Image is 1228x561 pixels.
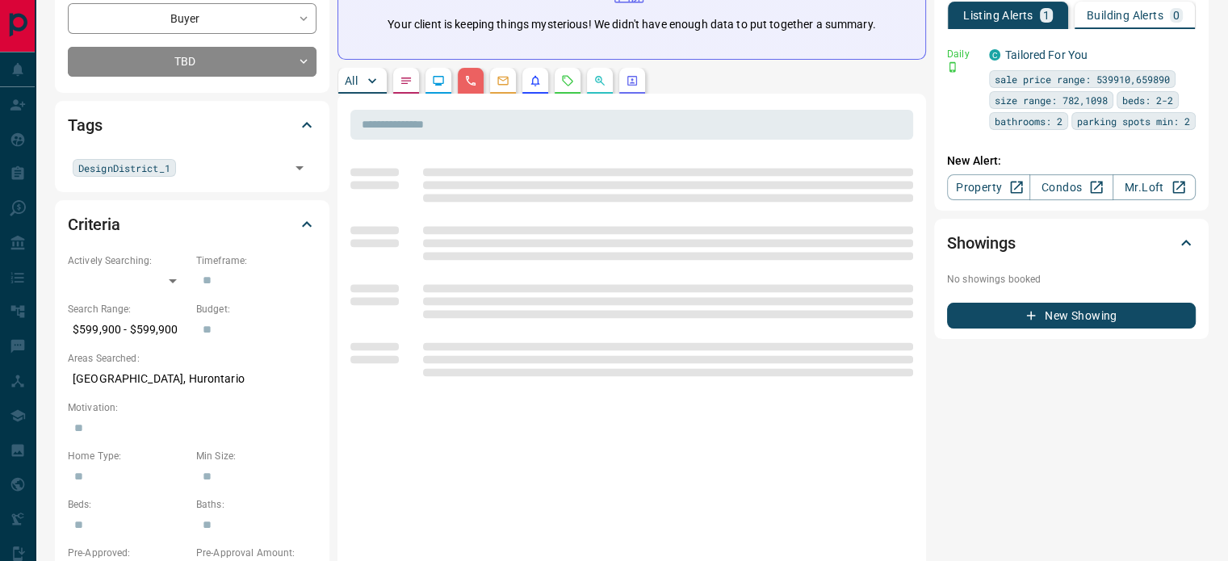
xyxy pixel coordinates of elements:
[68,449,188,463] p: Home Type:
[947,153,1196,170] p: New Alert:
[593,74,606,87] svg: Opportunities
[947,174,1030,200] a: Property
[68,316,188,343] p: $599,900 - $599,900
[68,351,316,366] p: Areas Searched:
[196,302,316,316] p: Budget:
[1173,10,1180,21] p: 0
[1005,48,1088,61] a: Tailored For You
[995,92,1108,108] span: size range: 782,1098
[68,400,316,415] p: Motivation:
[1029,174,1113,200] a: Condos
[68,302,188,316] p: Search Range:
[1087,10,1163,21] p: Building Alerts
[68,106,316,144] div: Tags
[196,497,316,512] p: Baths:
[947,272,1196,287] p: No showings booked
[68,112,102,138] h2: Tags
[68,205,316,244] div: Criteria
[947,61,958,73] svg: Push Notification Only
[345,75,358,86] p: All
[68,47,316,77] div: TBD
[196,546,316,560] p: Pre-Approval Amount:
[497,74,509,87] svg: Emails
[68,253,188,268] p: Actively Searching:
[995,113,1062,129] span: bathrooms: 2
[78,160,170,176] span: DesignDistrict_1
[68,546,188,560] p: Pre-Approved:
[68,497,188,512] p: Beds:
[432,74,445,87] svg: Lead Browsing Activity
[529,74,542,87] svg: Listing Alerts
[1113,174,1196,200] a: Mr.Loft
[626,74,639,87] svg: Agent Actions
[989,49,1000,61] div: condos.ca
[947,47,979,61] p: Daily
[1077,113,1190,129] span: parking spots min: 2
[561,74,574,87] svg: Requests
[1122,92,1173,108] span: beds: 2-2
[1043,10,1050,21] p: 1
[947,230,1016,256] h2: Showings
[196,253,316,268] p: Timeframe:
[963,10,1033,21] p: Listing Alerts
[68,3,316,33] div: Buyer
[947,224,1196,262] div: Showings
[995,71,1170,87] span: sale price range: 539910,659890
[947,303,1196,329] button: New Showing
[68,211,120,237] h2: Criteria
[196,449,316,463] p: Min Size:
[400,74,413,87] svg: Notes
[388,16,875,33] p: Your client is keeping things mysterious! We didn't have enough data to put together a summary.
[288,157,311,179] button: Open
[68,366,316,392] p: [GEOGRAPHIC_DATA], Hurontario
[464,74,477,87] svg: Calls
